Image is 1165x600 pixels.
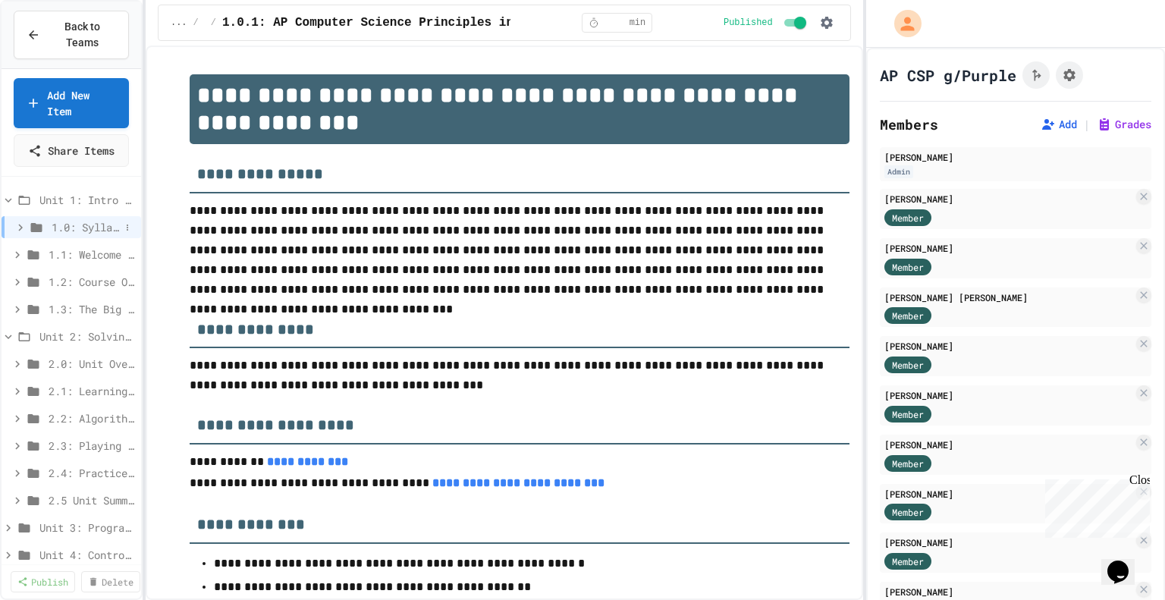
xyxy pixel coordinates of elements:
[892,260,924,274] span: Member
[884,241,1133,255] div: [PERSON_NAME]
[892,457,924,470] span: Member
[6,6,105,96] div: Chat with us now!Close
[884,438,1133,451] div: [PERSON_NAME]
[892,358,924,372] span: Member
[884,192,1133,206] div: [PERSON_NAME]
[630,17,646,29] span: min
[49,19,116,51] span: Back to Teams
[724,17,773,29] span: Published
[193,17,199,29] span: /
[892,309,924,322] span: Member
[49,301,135,317] span: 1.3: The Big Ideas
[39,192,135,208] span: Unit 1: Intro to Computer Science
[724,14,809,32] div: Content is published and visible to students
[884,165,913,178] div: Admin
[14,134,129,167] a: Share Items
[1039,473,1150,538] iframe: chat widget
[81,571,140,592] a: Delete
[39,328,135,344] span: Unit 2: Solving Problems in Computer Science
[1022,61,1050,89] button: Click to see fork details
[52,219,120,235] span: 1.0: Syllabus
[1101,539,1150,585] iframe: chat widget
[14,11,129,59] button: Back to Teams
[884,388,1133,402] div: [PERSON_NAME]
[1056,61,1083,89] button: Assignment Settings
[49,492,135,508] span: 2.5 Unit Summary
[49,383,135,399] span: 2.1: Learning to Solve Hard Problems
[49,274,135,290] span: 1.2: Course Overview and the AP Exam
[1083,115,1091,134] span: |
[1041,117,1077,132] button: Add
[892,211,924,225] span: Member
[49,247,135,262] span: 1.1: Welcome to Computer Science
[892,505,924,519] span: Member
[1097,117,1151,132] button: Grades
[14,78,129,128] a: Add New Item
[884,585,1133,598] div: [PERSON_NAME]
[878,6,925,41] div: My Account
[884,339,1133,353] div: [PERSON_NAME]
[884,150,1147,164] div: [PERSON_NAME]
[892,407,924,421] span: Member
[211,17,216,29] span: /
[11,571,75,592] a: Publish
[884,291,1133,304] div: [PERSON_NAME] [PERSON_NAME]
[49,438,135,454] span: 2.3: Playing Games
[39,547,135,563] span: Unit 4: Control Structures
[880,64,1016,86] h1: AP CSP g/Purple
[120,220,135,235] button: More options
[39,520,135,536] span: Unit 3: Programming with Python
[880,114,938,135] h2: Members
[49,410,135,426] span: 2.2: Algorithms - from Pseudocode to Flowcharts
[222,14,681,32] span: 1.0.1: AP Computer Science Principles in Python Course Syllabus
[49,465,135,481] span: 2.4: Practice with Algorithms
[49,356,135,372] span: 2.0: Unit Overview
[171,17,187,29] span: ...
[892,554,924,568] span: Member
[884,536,1133,549] div: [PERSON_NAME]
[884,487,1133,501] div: [PERSON_NAME]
